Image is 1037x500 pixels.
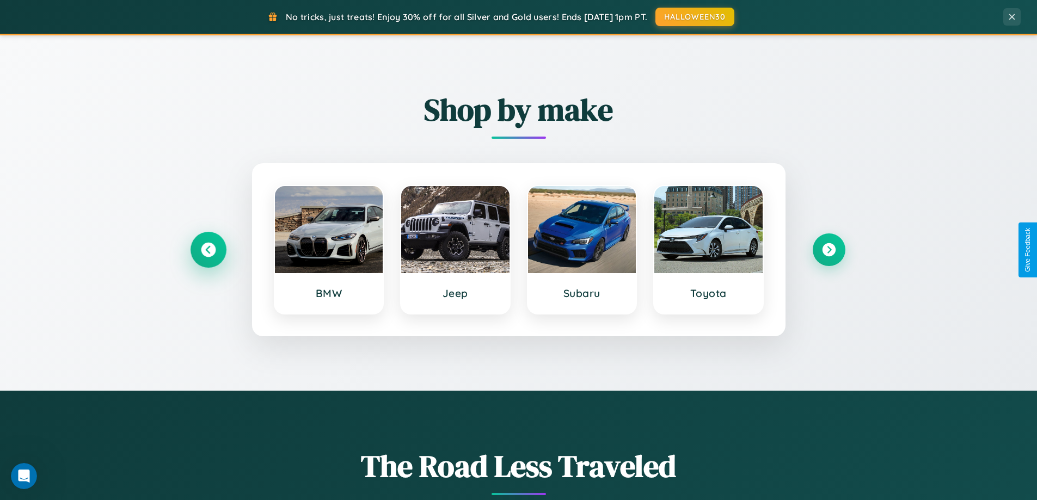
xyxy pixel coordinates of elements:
[286,287,372,300] h3: BMW
[539,287,625,300] h3: Subaru
[412,287,499,300] h3: Jeep
[665,287,752,300] h3: Toyota
[192,445,845,487] h1: The Road Less Traveled
[11,463,37,489] iframe: Intercom live chat
[286,11,647,22] span: No tricks, just treats! Enjoy 30% off for all Silver and Gold users! Ends [DATE] 1pm PT.
[1024,228,1032,272] div: Give Feedback
[192,89,845,131] h2: Shop by make
[655,8,734,26] button: HALLOWEEN30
